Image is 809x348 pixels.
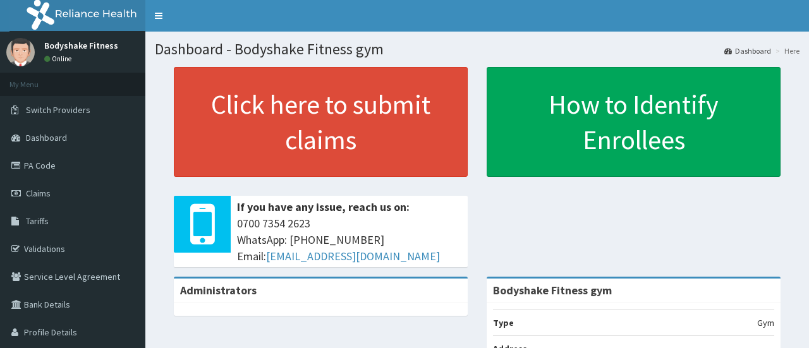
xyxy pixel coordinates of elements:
p: Bodyshake Fitness [44,41,118,50]
img: User Image [6,38,35,66]
span: Dashboard [26,132,67,143]
a: Online [44,54,75,63]
span: Tariffs [26,215,49,227]
span: Switch Providers [26,104,90,116]
span: Claims [26,188,51,199]
a: How to Identify Enrollees [487,67,781,177]
strong: Bodyshake Fitness gym [493,283,612,297]
b: If you have any issue, reach us on: [237,200,410,214]
b: Administrators [180,283,257,297]
span: 0700 7354 2623 WhatsApp: [PHONE_NUMBER] Email: [237,215,461,264]
b: Type [493,317,514,328]
h1: Dashboard - Bodyshake Fitness gym [155,41,800,57]
a: Click here to submit claims [174,67,468,177]
a: Dashboard [724,45,771,56]
a: [EMAIL_ADDRESS][DOMAIN_NAME] [266,249,440,263]
li: Here [772,45,800,56]
p: Gym [757,316,774,329]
